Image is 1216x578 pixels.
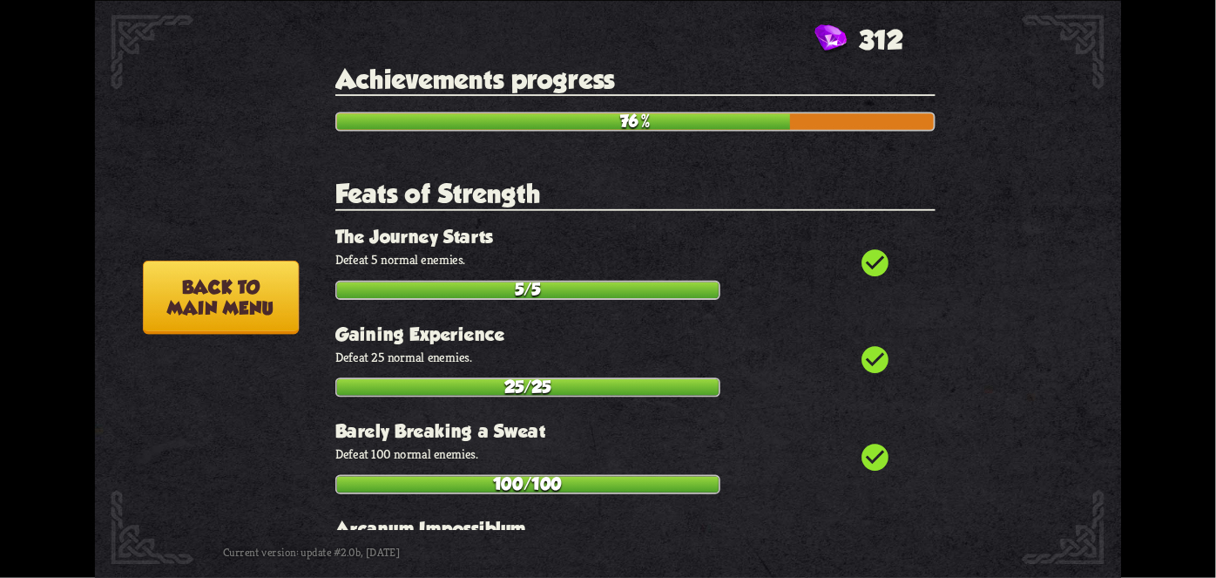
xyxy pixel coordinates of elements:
[337,379,719,395] div: 25/25
[335,65,936,96] h2: Achievements progress
[337,476,719,492] div: 100/100
[337,282,719,297] div: 5/5
[859,441,891,473] i: check_circle
[335,227,936,248] h3: The Journey Starts
[223,535,533,566] div: Current version: update #2.0b, [DATE]
[143,260,299,334] button: Back tomain menu
[335,323,936,344] h3: Gaining Experience
[335,421,936,442] h3: Barely Breaking a Sweat
[335,179,936,210] h2: Feats of Strength
[335,251,936,268] p: Defeat 5 normal enemies.
[335,445,936,462] p: Defeat 100 normal enemies.
[335,349,936,365] p: Defeat 25 normal enemies.
[814,24,847,55] img: Gem.png
[859,247,891,279] i: check_circle
[337,113,934,129] div: 76%
[859,343,891,376] i: check_circle
[335,518,936,539] h3: Arcanum Impossiblum
[814,24,903,55] div: Gems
